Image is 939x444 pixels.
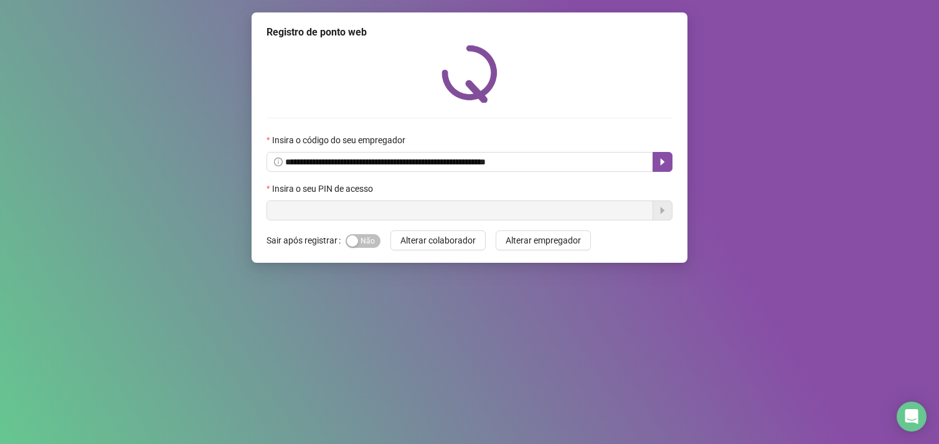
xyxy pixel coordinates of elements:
img: QRPoint [441,45,498,103]
label: Insira o código do seu empregador [267,133,413,147]
label: Insira o seu PIN de acesso [267,182,381,196]
span: caret-right [658,157,668,167]
button: Alterar empregador [496,230,591,250]
label: Sair após registrar [267,230,346,250]
span: Alterar colaborador [400,234,476,247]
span: Alterar empregador [506,234,581,247]
div: Open Intercom Messenger [897,402,927,432]
button: Alterar colaborador [390,230,486,250]
div: Registro de ponto web [267,25,672,40]
span: info-circle [274,158,283,166]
